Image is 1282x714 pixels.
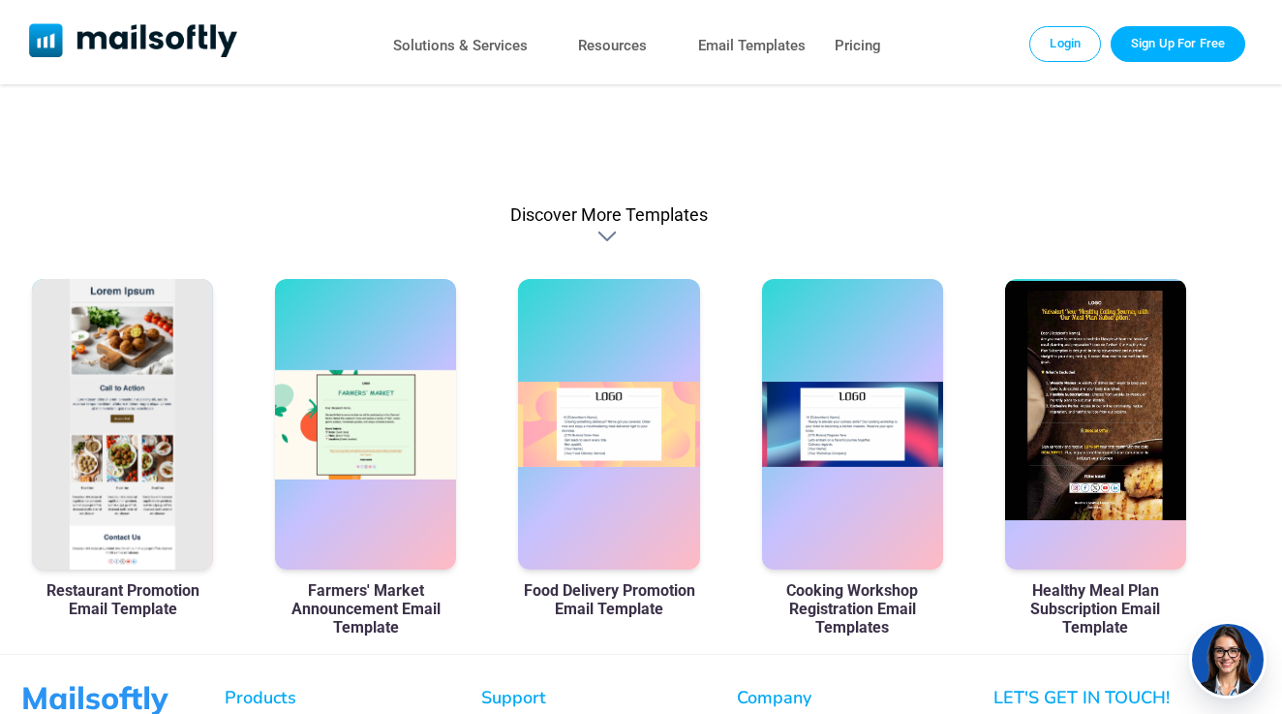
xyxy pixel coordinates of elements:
a: Farmers' Market Announcement Email Template [275,581,456,636]
a: Mailsoftly [29,23,237,61]
a: Login [1029,26,1101,61]
a: Restaurant Promotion Email Template [32,581,213,618]
a: Solutions & Services [393,32,528,60]
div: Discover More Templates [597,227,621,246]
a: Food Delivery Promotion Email Template [518,581,699,618]
a: Pricing [835,32,881,60]
div: Discover More Templates [510,204,708,225]
a: Trial [1111,26,1245,61]
a: Email Templates [698,32,806,60]
a: Healthy Meal Plan Subscription Email Template [1005,581,1186,636]
a: Cooking Workshop Registration Email Templates [762,581,943,636]
a: Resources [578,32,647,60]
